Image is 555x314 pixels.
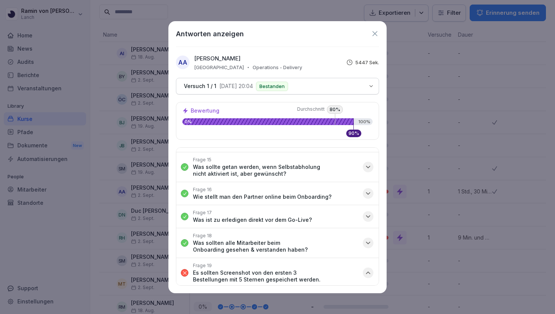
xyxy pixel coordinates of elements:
[194,64,244,70] p: [GEOGRAPHIC_DATA]
[193,263,212,269] p: Frage 19
[184,83,216,90] p: Versuch 1 / 1
[193,240,358,253] p: Was sollten alle Mitarbeiter beim Onboarding gesehen & verstanden haben?
[176,205,379,228] button: Frage 17Was ist zu erledigen direkt vor dem Go-Live?
[253,64,302,70] p: Operations - Delivery
[193,210,212,216] p: Frage 17
[348,131,359,136] p: 90 %
[259,84,285,89] p: Bestanden
[355,59,379,65] p: 5447 Sek.
[193,157,211,163] p: Frage 15
[193,187,212,193] p: Frage 16
[327,105,343,114] p: 80 %
[191,108,219,113] p: Bewertung
[193,164,358,177] p: Was sollte getan werden, wenn Selbstabholung nicht aktiviert ist, aber gewünscht?
[358,120,370,124] p: 100%
[193,233,212,239] p: Frage 18
[219,83,253,89] p: [DATE] 20:04
[176,228,379,258] button: Frage 18Was sollten alle Mitarbeiter beim Onboarding gesehen & verstanden haben?
[176,29,244,39] h1: Antworten anzeigen
[182,120,354,124] p: 0%
[279,106,325,112] span: Durchschnitt
[176,258,379,288] button: Frage 19Es sollten Screenshot von den ersten 3 Bestellungen mit 5 Sternen gespeichert werden.
[176,182,379,205] button: Frage 16Wie stellt man den Partner online beim Onboarding?
[176,152,379,182] button: Frage 15Was sollte getan werden, wenn Selbstabholung nicht aktiviert ist, aber gewünscht?
[176,56,190,69] div: AA
[193,193,331,200] p: Wie stellt man den Partner online beim Onboarding?
[193,269,358,283] p: Es sollten Screenshot von den ersten 3 Bestellungen mit 5 Sternen gespeichert werden.
[193,217,312,223] p: Was ist zu erledigen direkt vor dem Go-Live?
[194,54,240,63] p: [PERSON_NAME]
